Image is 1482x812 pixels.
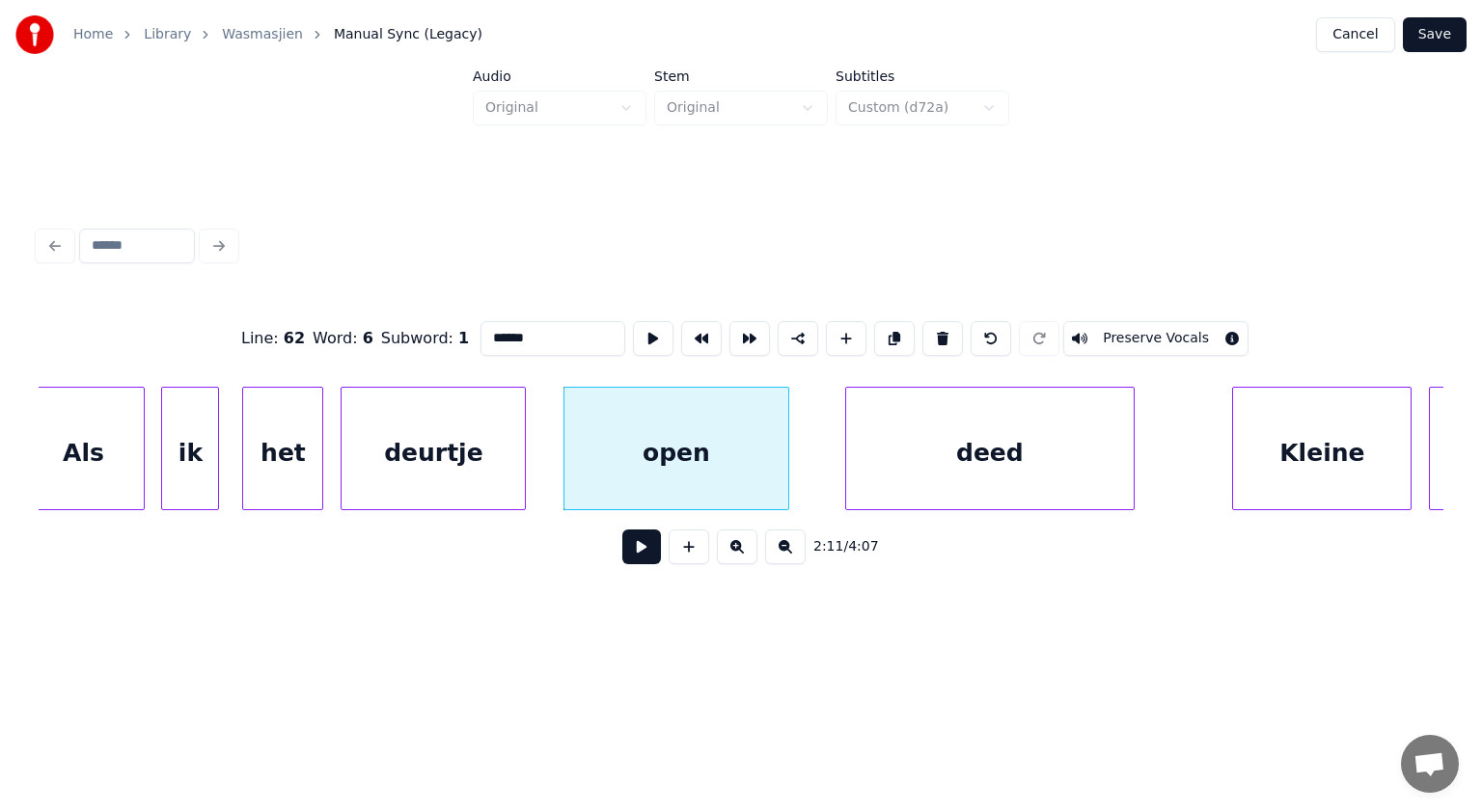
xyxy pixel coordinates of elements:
[334,25,482,44] span: Manual Sync (Legacy)
[654,69,828,83] label: Stem
[381,327,469,350] div: Subword :
[813,537,843,556] span: 2:11
[73,25,482,44] nav: breadcrumb
[848,537,878,556] span: 4:07
[458,329,469,347] span: 1
[144,25,191,44] a: Library
[73,25,113,44] a: Home
[222,25,303,44] a: Wasmasjien
[241,327,305,350] div: Line :
[15,15,54,54] img: youka
[313,327,373,350] div: Word :
[363,329,373,347] span: 6
[1401,735,1459,793] div: Open de chat
[836,69,1009,83] label: Subtitles
[473,69,646,83] label: Audio
[1403,17,1467,52] button: Save
[1316,17,1394,52] button: Cancel
[813,537,860,556] div: /
[1063,321,1249,356] button: Toggle
[284,329,305,347] span: 62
